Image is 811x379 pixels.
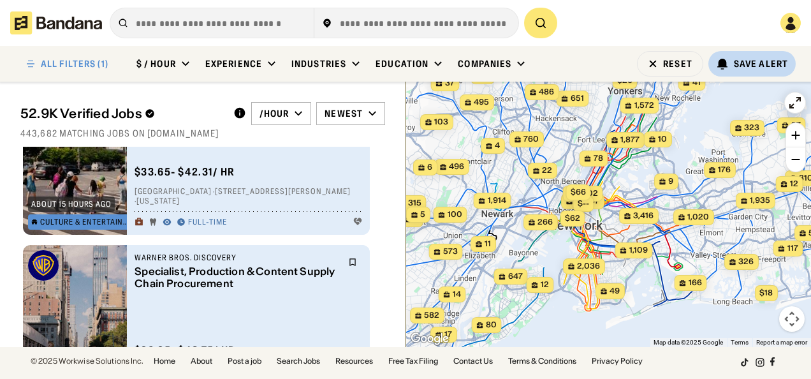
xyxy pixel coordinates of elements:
[31,357,143,365] div: © 2025 Workwise Solutions Inc.
[443,246,458,257] span: 573
[692,77,701,88] span: 41
[756,339,807,346] a: Report a map error
[20,147,385,347] div: grid
[420,209,425,220] span: 5
[718,165,731,175] span: 176
[474,97,489,108] span: 495
[388,357,438,365] a: Free Tax Filing
[453,357,493,365] a: Contact Us
[136,58,176,70] div: $ / hour
[408,198,421,209] span: 315
[542,165,552,176] span: 22
[791,120,801,131] span: 27
[434,117,448,128] span: 103
[449,161,464,172] span: 496
[191,357,212,365] a: About
[610,286,620,297] span: 49
[565,213,580,223] span: $62
[668,176,673,187] span: 9
[578,198,589,208] span: $--
[445,78,455,89] span: 37
[427,162,432,173] span: 6
[376,58,428,70] div: Education
[291,58,346,70] div: Industries
[654,339,723,346] span: Map data ©2025 Google
[277,357,320,365] a: Search Jobs
[731,339,749,346] a: Terms (opens in new tab)
[424,310,439,321] span: 582
[495,140,500,151] span: 4
[594,153,603,164] span: 78
[458,58,511,70] div: Companies
[508,271,523,282] span: 647
[537,217,553,228] span: 266
[335,357,373,365] a: Resources
[539,87,554,98] span: 486
[485,239,491,249] span: 11
[759,288,773,297] span: $18
[750,195,770,206] span: 1,935
[20,106,223,121] div: 52.9K Verified Jobs
[448,209,462,220] span: 100
[687,212,709,223] span: 1,020
[488,195,506,206] span: 1,914
[259,108,289,119] div: /hour
[744,123,759,133] span: 323
[205,58,262,70] div: Experience
[620,135,639,145] span: 1,877
[787,243,798,254] span: 117
[444,329,452,340] span: 17
[734,58,788,70] div: Save Alert
[592,357,643,365] a: Privacy Policy
[629,245,648,256] span: 1,109
[523,134,539,145] span: 760
[228,357,261,365] a: Post a job
[658,134,667,145] span: 10
[154,357,175,365] a: Home
[689,278,702,288] span: 166
[541,279,549,290] span: 12
[41,59,108,68] div: ALL FILTERS (1)
[453,289,461,300] span: 14
[779,306,805,332] button: Map camera controls
[571,187,586,197] span: $66
[790,179,798,189] span: 12
[325,108,363,119] div: Newest
[20,128,385,139] div: 443,682 matching jobs on [DOMAIN_NAME]
[571,93,584,104] span: 651
[409,331,451,347] img: Google
[634,100,654,111] span: 1,572
[10,11,102,34] img: Bandana logotype
[633,211,654,221] span: 3,416
[508,357,576,365] a: Terms & Conditions
[663,59,692,68] div: Reset
[486,320,497,331] span: 80
[409,331,451,347] a: Open this area in Google Maps (opens a new window)
[577,261,600,272] span: 2,036
[738,256,754,267] span: 326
